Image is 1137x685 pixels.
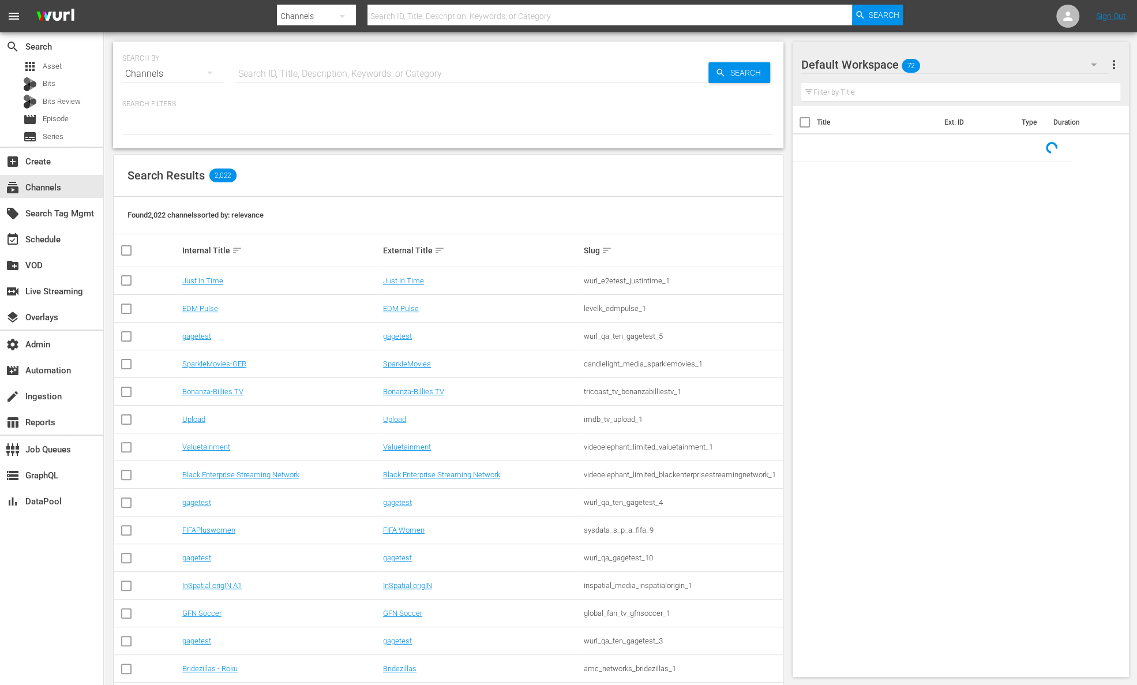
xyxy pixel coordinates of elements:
[6,495,20,508] span: DataPool
[6,416,20,429] span: Reports
[584,276,781,285] div: wurl_e2etest_justintime_1
[869,5,899,25] span: Search
[182,637,211,645] a: gagetest
[23,113,37,126] span: Episode
[584,387,781,396] div: tricoast_tv_bonanzabilliestv_1
[182,664,238,673] a: Bridezillas - Roku
[584,581,781,590] div: inspatial_media_inspatialorigin_1
[182,498,211,507] a: gagetest
[1106,58,1120,72] span: more_vert
[383,387,444,396] a: Bonanza-Billies TV
[1014,106,1046,139] th: Type
[584,664,781,673] div: amc_networks_bridezillas_1
[122,99,774,109] p: Search Filters:
[383,244,580,257] div: External Title
[6,285,20,298] span: Live Streaming
[43,113,69,125] span: Episode
[584,304,781,313] div: levelk_edmpulse_1
[383,415,406,424] a: Upload
[383,276,424,285] a: Just In Time
[43,61,62,72] span: Asset
[6,259,20,272] span: VOD
[383,304,419,313] a: EDM Pulse
[852,5,903,25] button: Search
[127,169,205,182] span: Search Results
[43,78,55,89] span: Bits
[182,276,223,285] a: Just In Time
[584,470,781,479] div: videoelephant_limited_blackenterprisestreamingnetwork_1
[182,443,230,451] a: Valuetainment
[6,310,20,324] span: Overlays
[584,498,781,507] div: wurl_qa_ten_gagetest_4
[232,245,242,256] span: sort
[6,155,20,169] span: Create
[7,9,21,23] span: menu
[584,415,781,424] div: imdb_tv_upload_1
[182,332,211,340] a: gagetest
[383,637,412,645] a: gagetest
[1096,12,1126,21] a: Sign Out
[182,581,242,590] a: InSpatial origIN A1
[182,415,205,424] a: Upload
[127,211,264,219] span: Found 2,022 channels sorted by: relevance
[209,169,237,182] span: 2,022
[23,95,37,108] div: Bits Review
[584,332,781,340] div: wurl_qa_ten_gagetest_5
[801,48,1108,81] div: Default Workspace
[23,59,37,73] span: Asset
[43,96,81,107] span: Bits Review
[584,553,781,562] div: wurl_qa_gagetest_10
[434,245,445,256] span: sort
[1046,106,1115,139] th: Duration
[6,338,20,351] span: Admin
[23,130,37,144] span: Series
[28,3,83,30] img: ans4CAIJ8jUAAAAAAAAAAAAAAAAAAAAAAAAgQb4GAAAAAAAAAAAAAAAAAAAAAAAAJMjXAAAAAAAAAAAAAAAAAAAAAAAAgAT5G...
[383,332,412,340] a: gagetest
[602,245,612,256] span: sort
[383,553,412,562] a: gagetest
[584,609,781,617] div: global_fan_tv_gfnsoccer_1
[6,233,20,246] span: Schedule
[1106,51,1120,78] button: more_vert
[383,443,431,451] a: Valuetainment
[182,244,380,257] div: Internal Title
[584,526,781,534] div: sysdata_s_p_a_fifa_9
[182,553,211,562] a: gagetest
[6,390,20,403] span: Ingestion
[6,469,20,482] span: GraphQL
[383,664,416,673] a: Bridezillas
[6,364,20,377] span: Automation
[182,526,235,534] a: FIFAPluswomen
[43,131,63,143] span: Series
[937,106,1014,139] th: Ext. ID
[182,470,299,479] a: Black Enterprise Streaming Network
[182,387,243,396] a: Bonanza-Billies TV
[6,207,20,220] span: Search Tag Mgmt
[182,360,246,368] a: SparkleMovies-GER
[584,244,781,257] div: Slug
[584,360,781,368] div: candlelight_media_sparklemovies_1
[122,58,224,90] div: Channels
[383,498,412,507] a: gagetest
[182,609,222,617] a: GFN Soccer
[182,304,218,313] a: EDM Pulse
[726,62,770,83] span: Search
[817,106,937,139] th: Title
[6,40,20,54] span: Search
[6,443,20,456] span: Job Queues
[383,581,432,590] a: InSpatial origIN
[902,54,920,78] span: 72
[383,526,425,534] a: FIFA Women
[383,609,422,617] a: GFN Soccer
[584,443,781,451] div: videoelephant_limited_valuetainment_1
[23,77,37,91] div: Bits
[383,360,431,368] a: SparkleMovies
[584,637,781,645] div: wurl_qa_ten_gagetest_3
[383,470,500,479] a: Black Enterprise Streaming Network
[6,181,20,194] span: Channels
[708,62,770,83] button: Search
